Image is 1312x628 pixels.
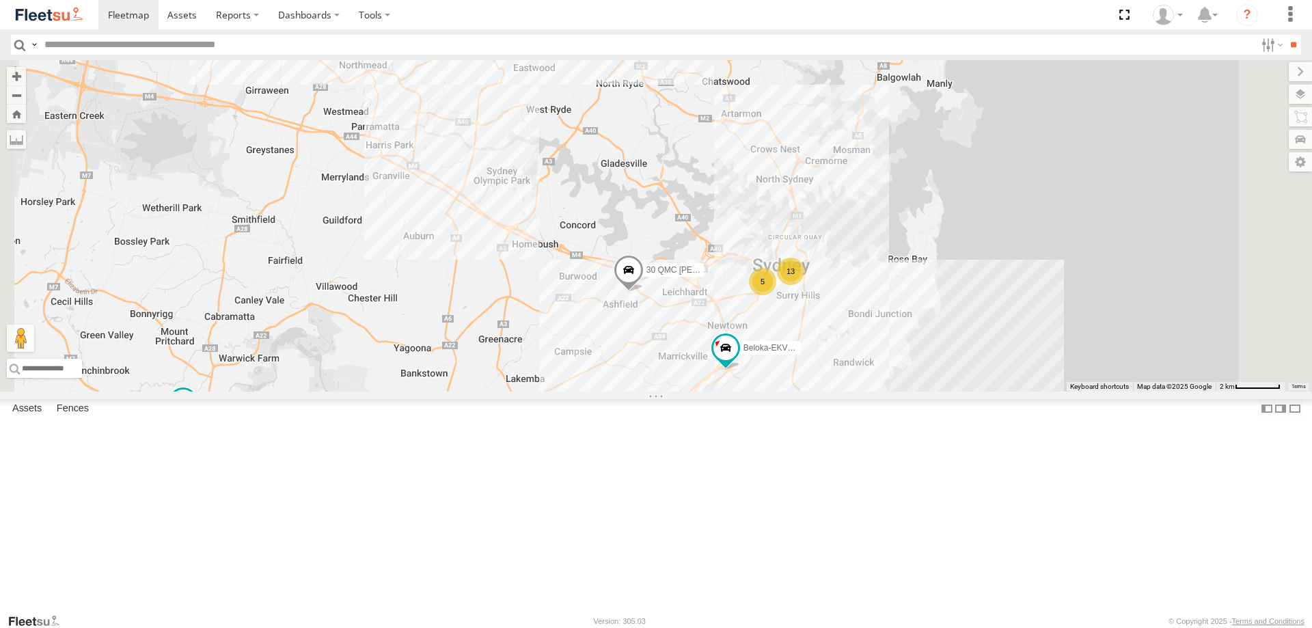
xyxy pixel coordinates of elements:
div: Version: 305.03 [594,617,646,625]
label: Search Filter Options [1256,35,1285,55]
div: © Copyright 2025 - [1168,617,1304,625]
button: Zoom out [7,85,26,105]
button: Zoom in [7,67,26,85]
i: ? [1236,4,1258,26]
a: Terms [1291,384,1306,390]
label: Dock Summary Table to the Left [1260,399,1274,419]
label: Fences [50,399,96,418]
span: 2 km [1220,383,1235,390]
label: Assets [5,399,49,418]
div: Jackson Harris [1148,5,1188,25]
button: Zoom Home [7,105,26,123]
span: Map data ©2025 Google [1137,383,1212,390]
div: 5 [749,268,776,295]
label: Search Query [29,35,40,55]
span: Beloka-EKV93V [743,342,802,352]
div: 13 [777,258,804,285]
a: Terms and Conditions [1232,617,1304,625]
label: Map Settings [1289,152,1312,172]
img: fleetsu-logo-horizontal.svg [14,5,85,24]
label: Hide Summary Table [1288,399,1302,419]
label: Measure [7,130,26,149]
button: Keyboard shortcuts [1070,382,1129,392]
label: Dock Summary Table to the Right [1274,399,1287,419]
a: Visit our Website [8,614,70,628]
button: Map Scale: 2 km per 63 pixels [1216,382,1285,392]
span: 30 QMC [PERSON_NAME] [646,265,747,275]
button: Drag Pegman onto the map to open Street View [7,325,34,352]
